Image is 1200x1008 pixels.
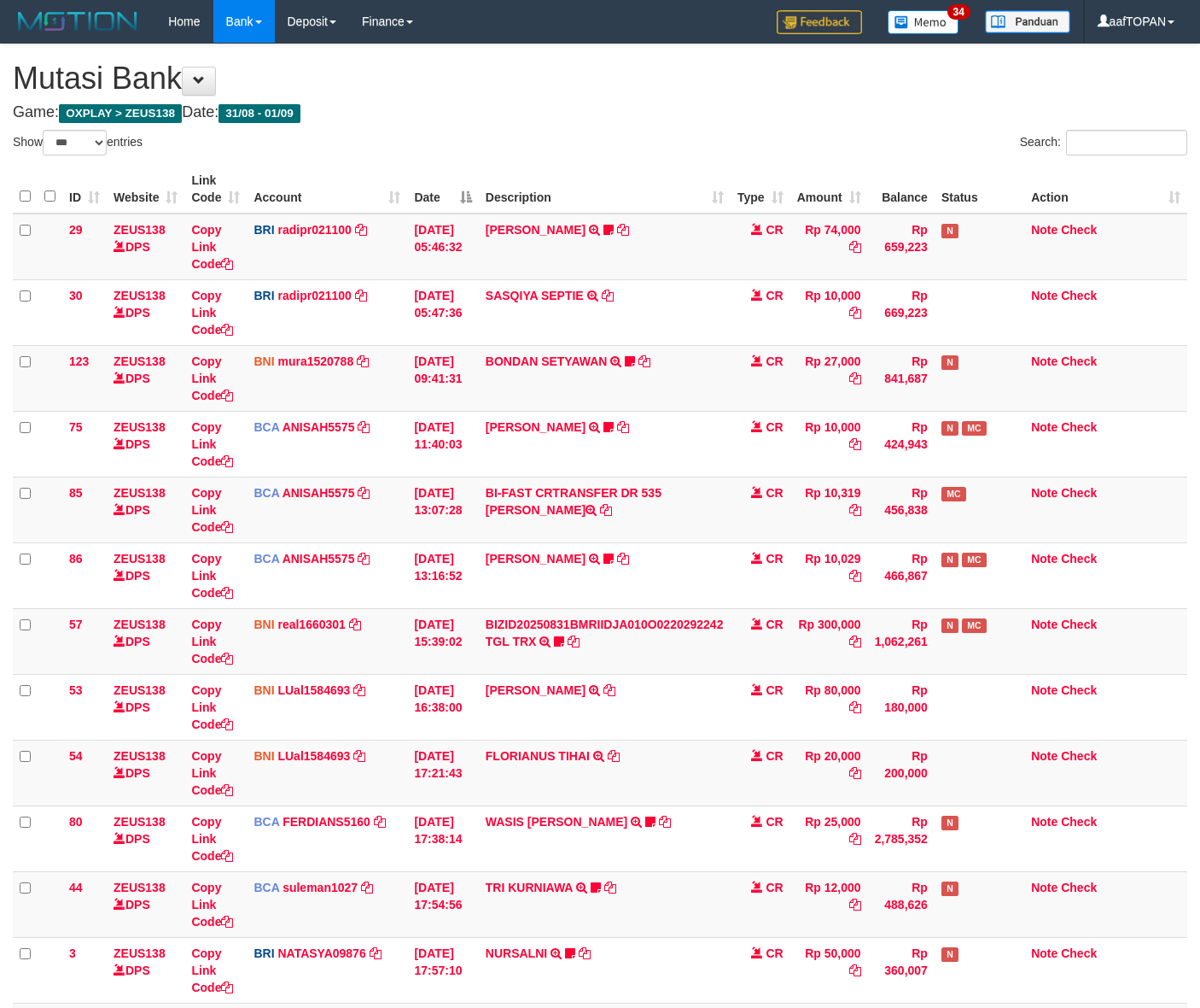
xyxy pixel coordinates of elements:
[985,10,1070,33] img: panduan.png
[253,420,279,434] span: BCA
[486,683,585,697] a: [PERSON_NAME]
[253,355,274,368] span: BNI
[107,165,184,214] th: Website: activate to sort column ascending
[253,223,274,237] span: BRI
[69,355,89,368] span: 123
[659,815,671,829] a: Copy WASIS SUMARAH MULY to clipboard
[849,898,861,911] a: Copy Rp 12,000 to clipboard
[486,618,724,648] a: BIZID20250831BMRIIDJA010O0220292242 TGL TRX
[849,372,861,385] a: Copy Rp 27,000 to clipboard
[247,165,407,214] th: Account: activate to sort column ascending
[107,542,184,608] td: DPS
[191,946,233,994] a: Copy Link Code
[407,542,478,608] td: [DATE] 13:16:52
[1061,946,1097,960] a: Check
[69,946,76,960] span: 3
[479,165,731,214] th: Description: activate to sort column ascending
[868,477,935,542] td: Rp 456,838
[253,881,279,894] span: BCA
[13,104,1187,121] h4: Game: Date:
[69,486,83,500] span: 85
[603,683,615,697] a: Copy YUDA ADI SAPUTRA to clipboard
[868,214,935,280] td: Rp 659,223
[69,289,83,302] span: 30
[407,937,478,1003] td: [DATE] 17:57:10
[107,477,184,542] td: DPS
[766,223,783,237] span: CR
[374,815,386,829] a: Copy FERDIANS5160 to clipboard
[941,816,958,830] span: Has Note
[568,635,580,648] a: Copy BIZID20250831BMRIIDJA010O0220292242 TGL TRX to clipboard
[69,683,83,697] span: 53
[941,947,958,962] span: Has Note
[358,552,370,566] a: Copy ANISAH5575 to clipboard
[1061,881,1097,894] a: Check
[107,214,184,280] td: DPS
[790,279,868,345] td: Rp 10,000
[868,345,935,411] td: Rp 841,687
[191,749,233,797] a: Copy Link Code
[766,486,783,500] span: CR
[107,279,184,345] td: DPS
[62,165,107,214] th: ID: activate to sort column ascending
[69,552,83,566] span: 86
[868,411,935,477] td: Rp 424,943
[253,815,279,829] span: BCA
[941,421,958,436] span: Has Note
[868,937,935,1003] td: Rp 360,007
[69,618,83,631] span: 57
[849,964,861,977] a: Copy Rp 50,000 to clipboard
[283,420,355,434] a: ANISAH5575
[191,355,233,402] a: Copy Link Code
[479,477,731,542] td: BI-FAST CRTRANSFER DR 535 [PERSON_NAME]
[579,946,591,960] a: Copy NURSALNI to clipboard
[107,411,184,477] td: DPS
[962,421,987,436] span: Manually Checked by: aafPALL
[790,871,868,937] td: Rp 12,000
[1031,749,1057,763] a: Note
[1031,355,1057,368] a: Note
[191,683,233,731] a: Copy Link Code
[790,674,868,740] td: Rp 80,000
[114,749,166,763] a: ZEUS138
[849,569,861,583] a: Copy Rp 10,029 to clipboard
[191,618,233,665] a: Copy Link Code
[13,130,143,155] label: Show entries
[849,306,861,319] a: Copy Rp 10,000 to clipboard
[486,223,585,237] a: [PERSON_NAME]
[849,700,861,714] a: Copy Rp 80,000 to clipboard
[1061,749,1097,763] a: Check
[941,618,958,633] span: Has Note
[253,552,279,566] span: BCA
[766,683,783,697] span: CR
[43,130,107,155] select: Showentries
[766,420,783,434] span: CR
[114,683,166,697] a: ZEUS138
[790,806,868,871] td: Rp 25,000
[407,279,478,345] td: [DATE] 05:47:36
[277,683,350,697] a: LUal1584693
[114,815,166,829] a: ZEUS138
[114,355,166,368] a: ZEUS138
[868,674,935,740] td: Rp 180,000
[1031,881,1057,894] a: Note
[1031,946,1057,960] a: Note
[849,766,861,780] a: Copy Rp 20,000 to clipboard
[1031,618,1057,631] a: Note
[69,815,83,829] span: 80
[486,552,585,566] a: [PERSON_NAME]
[790,165,868,214] th: Amount: activate to sort column ascending
[114,289,166,302] a: ZEUS138
[114,552,166,566] a: ZEUS138
[486,420,585,434] a: [PERSON_NAME]
[355,289,367,302] a: Copy radipr021100 to clipboard
[114,881,166,894] a: ZEUS138
[849,503,861,517] a: Copy Rp 10,319 to clipboard
[69,749,83,763] span: 54
[191,420,233,468] a: Copy Link Code
[766,289,783,302] span: CR
[486,946,547,960] a: NURSALNI
[370,946,382,960] a: Copy NATASYA09876 to clipboard
[766,552,783,566] span: CR
[283,815,370,829] a: FERDIANS5160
